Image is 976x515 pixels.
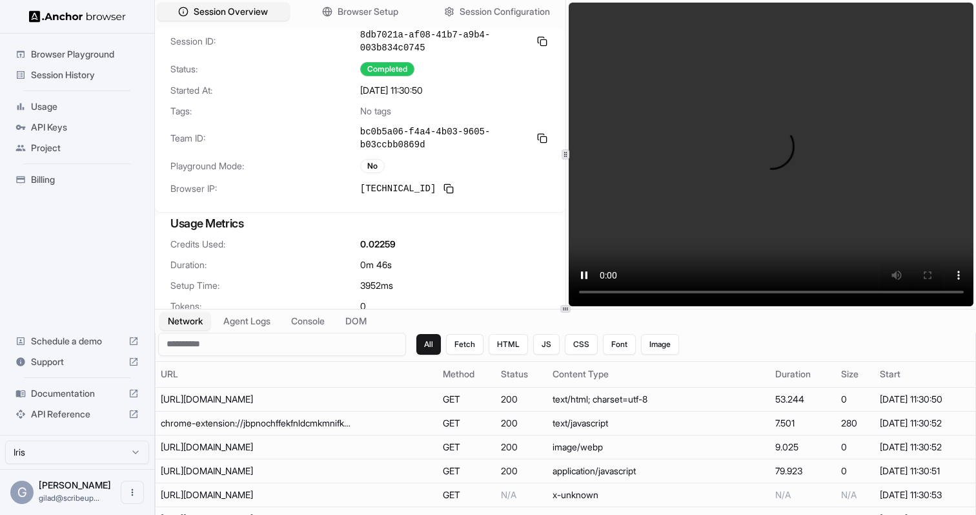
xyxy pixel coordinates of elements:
[216,312,278,330] button: Agent Logs
[880,368,970,381] div: Start
[836,411,874,435] td: 280
[775,489,791,500] span: N/A
[10,331,144,352] div: Schedule a demo
[360,84,423,97] span: [DATE] 11:30:50
[170,132,360,145] span: Team ID:
[31,173,139,186] span: Billing
[438,387,496,411] td: GET
[170,105,360,118] span: Tags:
[770,459,836,483] td: 79.923
[875,411,975,435] td: [DATE] 11:30:52
[194,5,268,18] span: Session Overview
[547,459,770,483] td: application/javascript
[170,215,550,233] h3: Usage Metrics
[836,459,874,483] td: 0
[875,387,975,411] td: [DATE] 11:30:50
[438,435,496,459] td: GET
[496,387,547,411] td: 200
[10,352,144,372] div: Support
[836,387,874,411] td: 0
[31,408,123,421] span: API Reference
[31,335,123,348] span: Schedule a demo
[553,368,765,381] div: Content Type
[161,441,354,454] div: https://www.instacart.com/assets/beetstrap/brand/2022/instacart-logo-color@3x-6b71df83cfba8c6827f...
[160,312,210,330] button: Network
[170,300,360,313] span: Tokens:
[161,489,354,501] div: https://static.cloudflareinsights.com/beacon.min.js/vcd15cbe7772f49c399c6a5babf22c1241717689176015
[360,28,529,54] span: 8db7021a-af08-41b7-a9b4-003b834c0745
[338,312,374,330] button: DOM
[283,312,332,330] button: Console
[496,411,547,435] td: 200
[161,465,354,478] div: https://d2guulkeunn7d8.cloudfront.net/assets/rspack/sentry-bundle.min-39cee8115770b90d-v2.js
[770,435,836,459] td: 9.025
[10,65,144,85] div: Session History
[443,368,491,381] div: Method
[10,404,144,425] div: API Reference
[170,84,360,97] span: Started At:
[875,435,975,459] td: [DATE] 11:30:52
[770,411,836,435] td: 7.501
[31,387,123,400] span: Documentation
[10,44,144,65] div: Browser Playground
[360,62,414,76] div: Completed
[438,411,496,435] td: GET
[31,100,139,113] span: Usage
[360,125,529,151] span: bc0b5a06-f4a4-4b03-9605-b03ccbb0869d
[501,368,542,381] div: Status
[775,368,831,381] div: Duration
[360,105,391,118] span: No tags
[10,481,34,504] div: G
[416,334,441,355] button: All
[446,334,483,355] button: Fetch
[547,435,770,459] td: image/webp
[360,279,393,292] span: 3952 ms
[170,279,360,292] span: Setup Time:
[31,121,139,134] span: API Keys
[501,489,516,500] span: N/A
[533,334,560,355] button: JS
[170,35,360,48] span: Session ID:
[489,334,528,355] button: HTML
[39,479,111,490] span: Gilad Spitzer
[10,383,144,404] div: Documentation
[31,68,139,81] span: Session History
[10,138,144,158] div: Project
[121,481,144,504] button: Open menu
[547,411,770,435] td: text/javascript
[338,5,398,18] span: Browser Setup
[496,435,547,459] td: 200
[31,355,123,368] span: Support
[10,117,144,138] div: API Keys
[10,169,144,190] div: Billing
[641,334,679,355] button: Image
[770,387,836,411] td: 53.244
[841,368,869,381] div: Size
[161,393,354,406] div: https://www.instacart.com/login?next=%2Fstore%2Faccount
[170,258,360,271] span: Duration:
[875,483,975,507] td: [DATE] 11:30:53
[836,435,874,459] td: 0
[170,182,360,195] span: Browser IP:
[360,182,436,195] span: [TECHNICAL_ID]
[547,483,770,507] td: x-unknown
[496,459,547,483] td: 200
[438,483,496,507] td: GET
[161,417,354,430] div: chrome-extension://jbpnochffekfnldcmkmnifkcngodpkdb/injectedPatch.js
[841,489,857,500] span: N/A
[438,459,496,483] td: GET
[39,493,99,503] span: gilad@scribeup.io
[460,5,550,18] span: Session Configuration
[29,10,126,23] img: Anchor Logo
[31,48,139,61] span: Browser Playground
[360,258,392,271] span: 0m 46s
[875,459,975,483] td: [DATE] 11:30:51
[360,238,396,251] span: 0.02259
[170,160,360,173] span: Playground Mode:
[603,334,636,355] button: Font
[161,368,432,381] div: URL
[360,300,366,313] span: 0
[170,238,360,251] span: Credits Used:
[565,334,598,355] button: CSS
[547,387,770,411] td: text/html; charset=utf-8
